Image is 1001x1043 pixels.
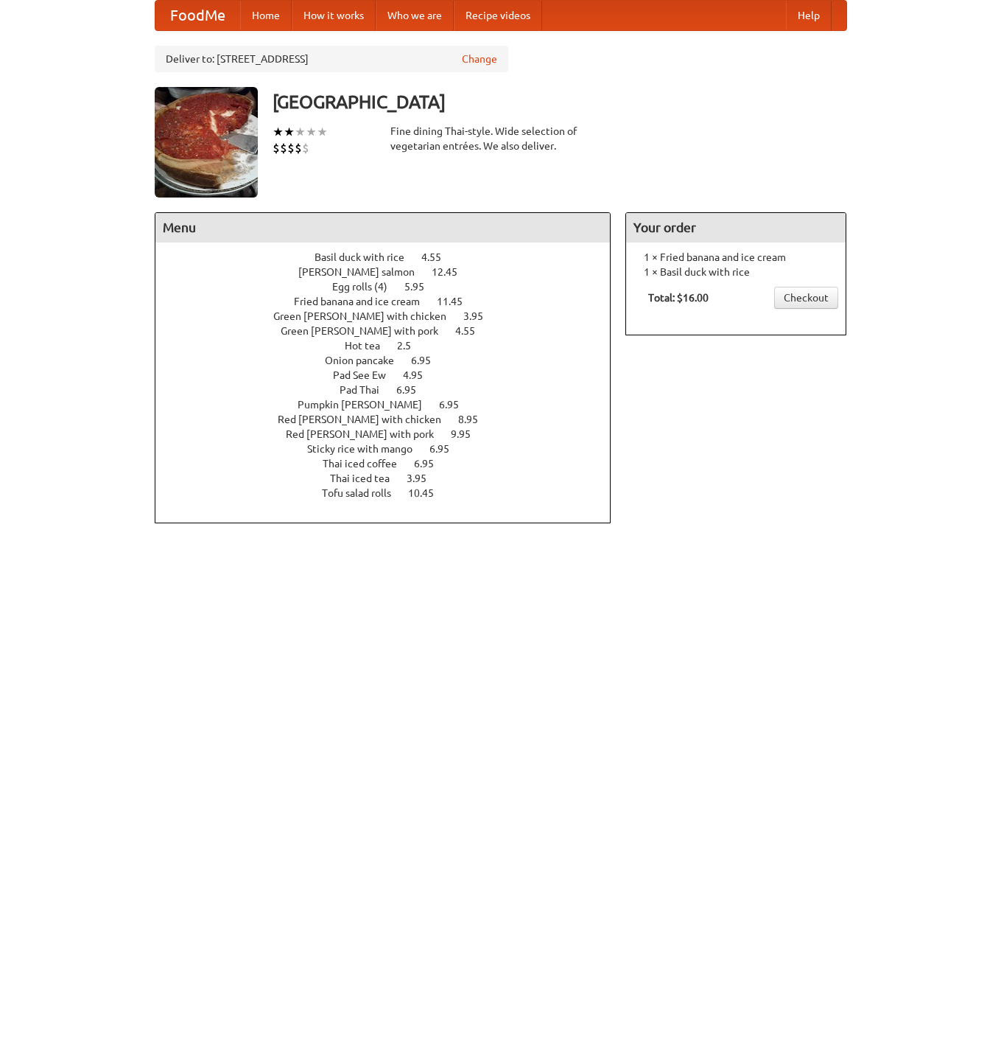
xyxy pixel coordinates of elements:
[454,1,542,30] a: Recipe videos
[155,87,258,198] img: angular.jpg
[315,251,468,263] a: Basil duck with rice 4.55
[307,443,427,455] span: Sticky rice with mango
[307,443,477,455] a: Sticky rice with mango 6.95
[332,281,452,293] a: Egg rolls (4) 5.95
[333,369,401,381] span: Pad See Ew
[345,340,395,352] span: Hot tea
[295,124,306,140] li: ★
[376,1,454,30] a: Who we are
[306,124,317,140] li: ★
[455,325,490,337] span: 4.55
[294,296,435,307] span: Fried banana and ice cream
[330,472,404,484] span: Thai iced tea
[397,340,426,352] span: 2.5
[396,384,431,396] span: 6.95
[278,414,505,425] a: Red [PERSON_NAME] with chicken 8.95
[302,140,309,156] li: $
[323,458,412,470] span: Thai iced coffee
[278,414,456,425] span: Red [PERSON_NAME] with chicken
[315,251,419,263] span: Basil duck with rice
[345,340,438,352] a: Hot tea 2.5
[298,399,486,411] a: Pumpkin [PERSON_NAME] 6.95
[414,458,449,470] span: 6.95
[439,399,474,411] span: 6.95
[155,213,611,243] h4: Menu
[325,355,409,366] span: Onion pancake
[407,472,441,484] span: 3.95
[284,124,295,140] li: ★
[292,1,376,30] a: How it works
[273,87,847,116] h3: [GEOGRAPHIC_DATA]
[298,399,437,411] span: Pumpkin [PERSON_NAME]
[240,1,292,30] a: Home
[458,414,493,425] span: 8.95
[298,266,429,278] span: [PERSON_NAME] salmon
[298,266,485,278] a: [PERSON_NAME] salmon 12.45
[155,46,508,72] div: Deliver to: [STREET_ADDRESS]
[633,250,838,265] li: 1 × Fried banana and ice cream
[295,140,302,156] li: $
[280,140,287,156] li: $
[322,487,461,499] a: Tofu salad rolls 10.45
[404,281,439,293] span: 5.95
[155,1,240,30] a: FoodMe
[340,384,394,396] span: Pad Thai
[633,265,838,279] li: 1 × Basil duck with rice
[333,369,450,381] a: Pad See Ew 4.95
[323,458,461,470] a: Thai iced coffee 6.95
[325,355,458,366] a: Onion pancake 6.95
[786,1,832,30] a: Help
[273,310,510,322] a: Green [PERSON_NAME] with chicken 3.95
[463,310,498,322] span: 3.95
[294,296,490,307] a: Fried banana and ice cream 11.45
[648,292,709,304] b: Total: $16.00
[451,428,485,440] span: 9.95
[281,325,502,337] a: Green [PERSON_NAME] with pork 4.55
[432,266,472,278] span: 12.45
[403,369,438,381] span: 4.95
[626,213,846,243] h4: Your order
[286,428,498,440] a: Red [PERSON_NAME] with pork 9.95
[273,124,284,140] li: ★
[281,325,453,337] span: Green [PERSON_NAME] with pork
[330,472,454,484] a: Thai iced tea 3.95
[774,287,838,309] a: Checkout
[332,281,402,293] span: Egg rolls (4)
[286,428,449,440] span: Red [PERSON_NAME] with pork
[429,443,464,455] span: 6.95
[287,140,295,156] li: $
[317,124,328,140] li: ★
[411,355,446,366] span: 6.95
[322,487,406,499] span: Tofu salad rolls
[273,310,461,322] span: Green [PERSON_NAME] with chicken
[340,384,443,396] a: Pad Thai 6.95
[408,487,449,499] span: 10.45
[437,296,477,307] span: 11.45
[273,140,280,156] li: $
[390,124,611,153] div: Fine dining Thai-style. Wide selection of vegetarian entrées. We also deliver.
[421,251,456,263] span: 4.55
[462,52,497,66] a: Change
